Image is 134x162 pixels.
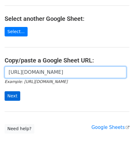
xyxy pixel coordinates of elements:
a: Need help? [5,124,34,134]
input: Next [5,91,20,101]
a: Select... [5,27,28,36]
a: Google Sheets [91,125,129,130]
h4: Select another Google Sheet: [5,15,129,22]
small: Example: [URL][DOMAIN_NAME] [5,79,67,84]
h4: Copy/paste a Google Sheet URL: [5,57,129,64]
iframe: Chat Widget [103,133,134,162]
input: Paste your Google Sheet URL here [5,66,126,78]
